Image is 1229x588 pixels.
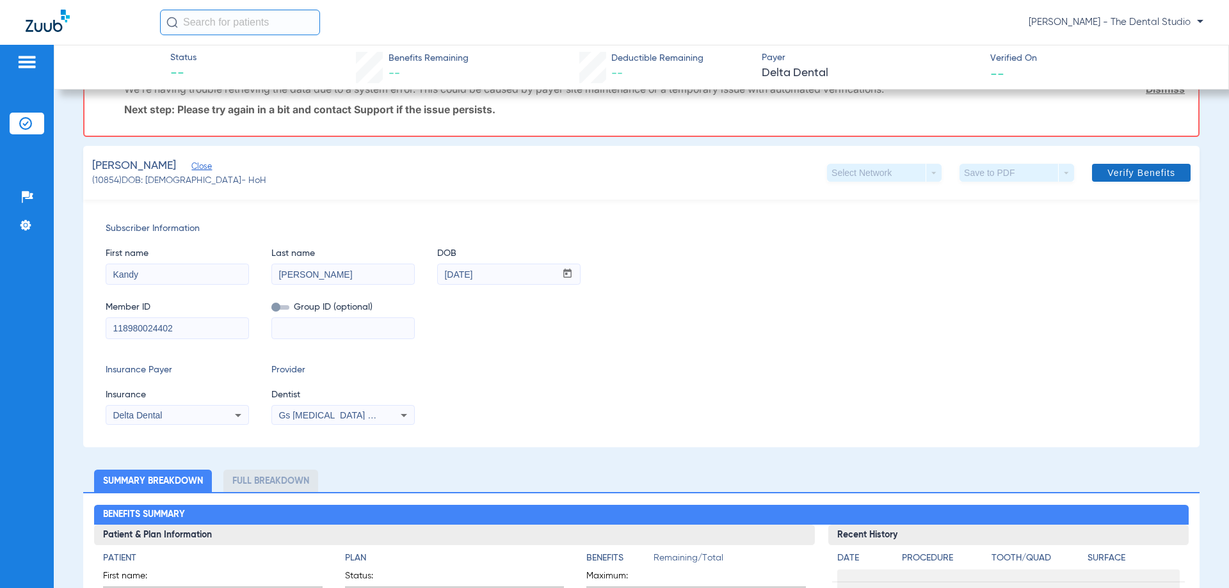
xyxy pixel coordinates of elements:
app-breakdown-title: Surface [1088,552,1179,569]
span: Insurance [106,388,249,402]
h4: Plan [345,552,564,565]
span: Payer [762,51,979,65]
span: (10854) DOB: [DEMOGRAPHIC_DATA] - HoH [92,174,266,187]
span: Insurance Payer [106,363,249,377]
h4: Patient [103,552,322,565]
app-breakdown-title: Tooth/Quad [992,552,1083,569]
span: Member ID [106,301,249,314]
span: Gs [MEDICAL_DATA] Pllc 1972170603 [278,410,434,420]
span: Delta Dental [113,410,162,420]
app-breakdown-title: Procedure [902,552,987,569]
span: Close [191,162,203,174]
button: Open calendar [555,264,580,285]
p: Next step: Please try again in a bit and contact Support if the issue persists. [124,103,1185,116]
span: [PERSON_NAME] [92,158,176,174]
li: Full Breakdown [223,470,318,492]
h4: Surface [1088,552,1179,565]
span: DOB [437,247,581,260]
span: First name [106,247,249,260]
span: Delta Dental [762,65,979,81]
span: [PERSON_NAME] - The Dental Studio [1029,16,1203,29]
h4: Date [837,552,891,565]
span: First name: [103,569,166,587]
span: Dentist [271,388,415,402]
h4: Benefits [586,552,654,565]
h4: Tooth/Quad [992,552,1083,565]
span: Verified On [990,52,1208,65]
mat-label: mm / dd / yyyy [448,253,490,259]
img: Search Icon [166,17,178,28]
span: Status [170,51,197,65]
h2: Benefits Summary [94,505,1188,525]
span: Deductible Remaining [611,52,703,65]
span: Group ID (optional) [271,301,415,314]
span: Maximum: [586,569,649,587]
app-breakdown-title: Benefits [586,552,654,569]
span: -- [389,68,400,79]
span: Status: [345,569,408,587]
span: Remaining/Total [654,552,805,569]
span: -- [990,67,1004,80]
img: Zuub Logo [26,10,70,32]
span: Benefits Remaining [389,52,469,65]
input: Search for patients [160,10,320,35]
span: Last name [271,247,415,260]
button: Verify Benefits [1092,164,1191,182]
app-breakdown-title: Date [837,552,891,569]
span: Subscriber Information [106,222,1177,235]
li: Summary Breakdown [94,470,212,492]
h3: Patient & Plan Information [94,525,814,545]
span: Provider [271,363,415,377]
span: -- [611,68,623,79]
h3: Recent History [828,525,1189,545]
span: Verify Benefits [1107,168,1175,178]
span: -- [170,65,197,83]
h4: Procedure [902,552,987,565]
iframe: Chat Widget [1165,527,1229,588]
img: hamburger-icon [17,54,37,70]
